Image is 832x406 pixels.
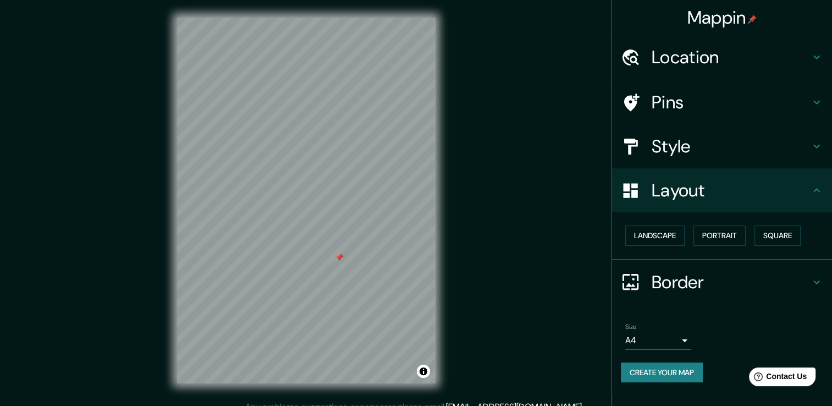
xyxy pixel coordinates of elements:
[652,135,810,157] h4: Style
[652,179,810,201] h4: Layout
[612,80,832,124] div: Pins
[417,365,430,378] button: Toggle attribution
[748,15,757,24] img: pin-icon.png
[625,322,637,331] label: Size
[734,363,820,394] iframe: Help widget launcher
[652,46,810,68] h4: Location
[652,91,810,113] h4: Pins
[612,124,832,168] div: Style
[625,332,691,349] div: A4
[754,226,801,246] button: Square
[177,18,436,383] canvas: Map
[612,260,832,304] div: Border
[625,226,685,246] button: Landscape
[687,7,757,29] h4: Mappin
[612,168,832,212] div: Layout
[693,226,746,246] button: Portrait
[652,271,810,293] h4: Border
[612,35,832,79] div: Location
[621,363,703,383] button: Create your map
